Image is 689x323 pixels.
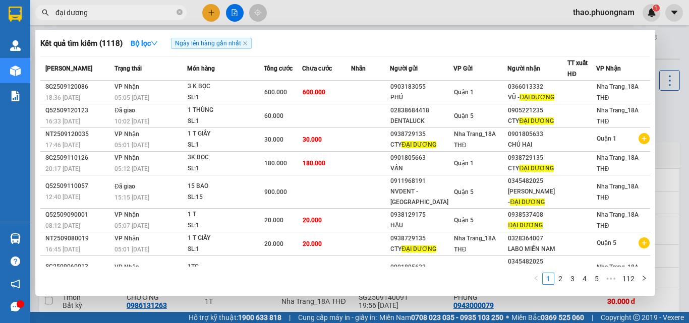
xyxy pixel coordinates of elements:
div: SL: 1 [188,140,263,151]
span: Quận 5 [454,112,474,119]
strong: Bộ lọc [131,39,158,47]
span: 16:33 [DATE] [45,118,80,125]
span: question-circle [11,256,20,266]
img: logo-vxr [9,7,22,22]
span: plus-circle [639,133,650,144]
span: 10:02 [DATE] [114,118,149,125]
span: Nha Trang_18A THĐ [597,211,639,229]
span: 180.000 [264,160,287,167]
span: close-circle [177,9,183,15]
span: 600.000 [264,89,287,96]
span: 18:36 [DATE] [45,94,80,101]
div: SG2509120086 [45,82,111,92]
div: Q52509120123 [45,105,111,116]
span: 05:01 [DATE] [114,246,149,253]
span: VP Nhận [596,65,621,72]
div: CHÚ HAI [508,140,567,150]
span: 30.000 [264,136,283,143]
span: 20.000 [264,217,283,224]
div: SL: 15 [188,192,263,203]
span: Trạng thái [114,65,142,72]
div: SL: 1 [188,163,263,174]
span: Nha Trang_18A THĐ [454,131,496,149]
img: warehouse-icon [10,66,21,76]
div: CTY [508,163,567,174]
div: Q52509110057 [45,181,111,191]
div: 15 BAO [188,181,263,192]
div: 1 T [188,209,263,220]
span: 05:01 [DATE] [114,142,149,149]
img: warehouse-icon [10,40,21,51]
div: 0901805633 [508,129,567,140]
div: 1 T GIẤY [188,233,263,244]
li: 2 [554,273,566,285]
div: SG2509060013 [45,262,111,272]
img: warehouse-icon [10,233,21,244]
span: VP Nhận [114,235,139,242]
span: Người nhận [507,65,540,72]
div: 02838684418 [390,105,453,116]
span: [PERSON_NAME] [45,65,92,72]
a: 5 [591,273,602,284]
div: SL: 1 [188,116,263,127]
li: Previous Page [530,273,542,285]
div: 0938729135 [390,129,453,140]
div: LABO MIỀN NAM [508,244,567,254]
span: 15:15 [DATE] [114,194,149,201]
a: 4 [579,273,590,284]
span: ĐẠI DƯƠNG [401,245,436,252]
div: 1TG [188,262,263,273]
div: 0901805633 [390,262,453,273]
div: 0345482025 [508,176,567,186]
a: 3 [567,273,578,284]
span: Quận 1 [454,160,474,167]
div: 0938537408 [508,210,567,220]
span: 05:12 [DATE] [114,165,149,172]
button: right [638,273,650,285]
div: 0938729135 [508,153,567,163]
div: SG2509110126 [45,153,111,163]
span: 05:07 [DATE] [114,222,149,229]
div: 1 T GIẤY [188,128,263,140]
span: Quận 5 [597,239,616,246]
div: VẤN [390,163,453,174]
span: notification [11,279,20,289]
span: 600.000 [303,89,325,96]
a: 112 [619,273,638,284]
span: message [11,302,20,311]
span: VP Gửi [453,65,473,72]
span: Nha Trang_18A THĐ [597,264,639,282]
span: VP Nhận [114,154,139,161]
span: search [42,9,49,16]
li: 4 [579,273,591,285]
span: plus-circle [639,237,650,248]
li: 112 [619,273,638,285]
li: 5 [591,273,603,285]
div: 0903183055 [390,82,453,92]
div: 0345482025 [508,256,567,267]
div: DENTALUCK [390,116,453,126]
span: VP Nhận [114,211,139,218]
div: [PERSON_NAME] - [508,186,567,208]
span: down [151,40,158,47]
span: 30.000 [303,136,322,143]
span: ĐẠI DƯƠNG [519,165,554,172]
span: 17:46 [DATE] [45,142,80,149]
span: ĐẠI DƯƠNG [520,94,554,101]
span: Ngày lên hàng gần nhất [171,38,252,49]
span: VP Nhận [114,264,139,271]
li: Next Page [638,273,650,285]
div: 0938729135 [390,233,453,244]
span: 900.000 [264,188,287,196]
div: CTY [390,140,453,150]
span: Món hàng [187,65,215,72]
div: SL: 1 [188,220,263,231]
h3: Kết quả tìm kiếm ( 1118 ) [40,38,123,49]
span: 20.000 [303,240,322,247]
span: 05:05 [DATE] [114,94,149,101]
input: Tìm tên, số ĐT hoặc mã đơn [55,7,175,18]
span: 60.000 [264,112,283,119]
div: 0938129175 [390,210,453,220]
span: Nha Trang_18A THĐ [597,83,639,101]
li: Next 5 Pages [603,273,619,285]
